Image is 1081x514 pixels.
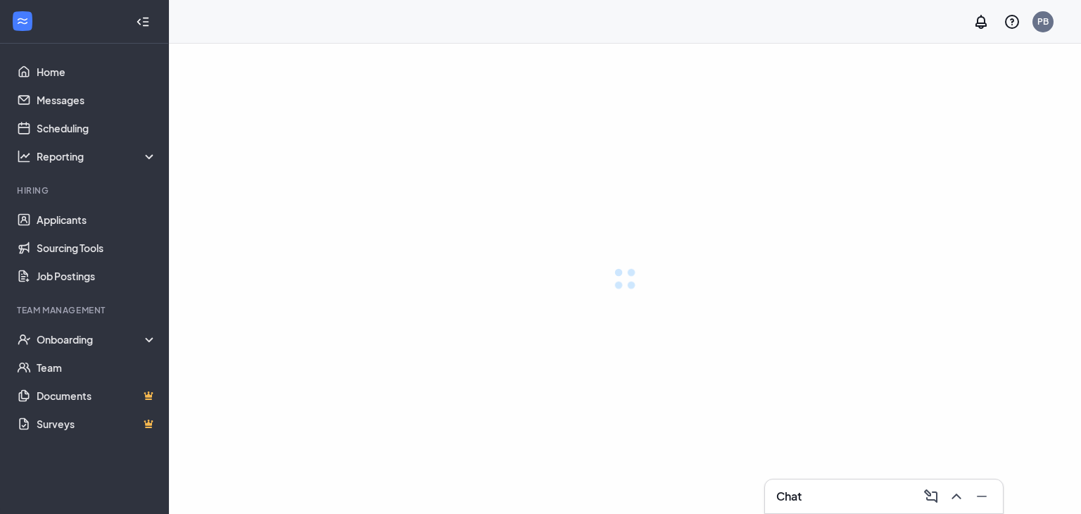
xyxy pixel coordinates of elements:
[17,184,154,196] div: Hiring
[969,485,992,508] button: Minimize
[37,332,158,346] div: Onboarding
[17,149,31,163] svg: Analysis
[37,149,158,163] div: Reporting
[37,86,157,114] a: Messages
[944,485,966,508] button: ChevronUp
[37,410,157,438] a: SurveysCrown
[948,488,965,505] svg: ChevronUp
[37,114,157,142] a: Scheduling
[37,382,157,410] a: DocumentsCrown
[1037,15,1049,27] div: PB
[923,488,940,505] svg: ComposeMessage
[37,262,157,290] a: Job Postings
[17,332,31,346] svg: UserCheck
[17,304,154,316] div: Team Management
[973,13,990,30] svg: Notifications
[37,206,157,234] a: Applicants
[37,234,157,262] a: Sourcing Tools
[15,14,30,28] svg: WorkstreamLogo
[1004,13,1020,30] svg: QuestionInfo
[37,58,157,86] a: Home
[918,485,941,508] button: ComposeMessage
[136,15,150,29] svg: Collapse
[776,489,802,504] h3: Chat
[37,353,157,382] a: Team
[973,488,990,505] svg: Minimize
